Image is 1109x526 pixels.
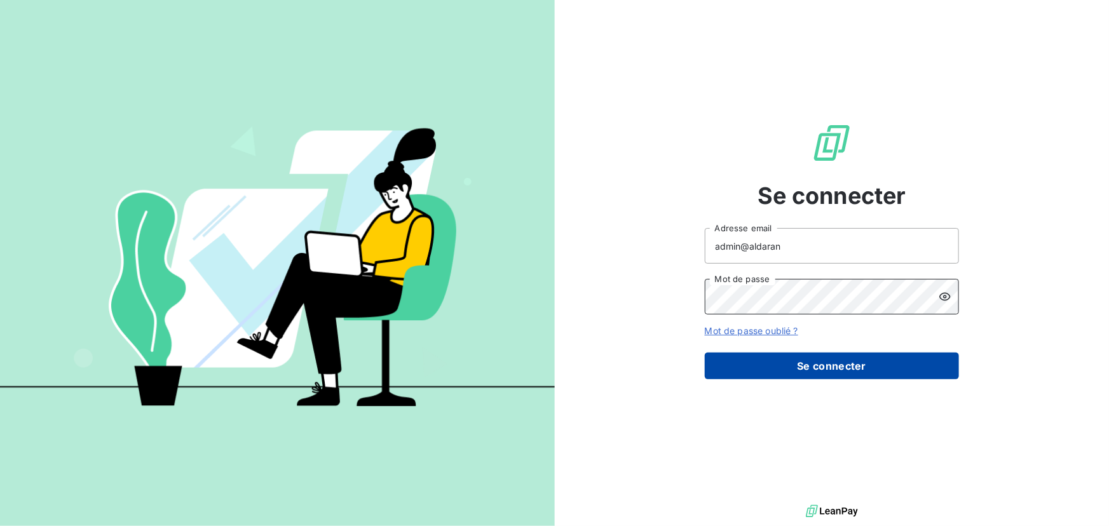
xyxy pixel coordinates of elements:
[806,502,858,521] img: logo
[812,123,852,163] img: Logo LeanPay
[758,179,906,213] span: Se connecter
[705,353,959,379] button: Se connecter
[705,228,959,264] input: placeholder
[705,325,798,336] a: Mot de passe oublié ?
